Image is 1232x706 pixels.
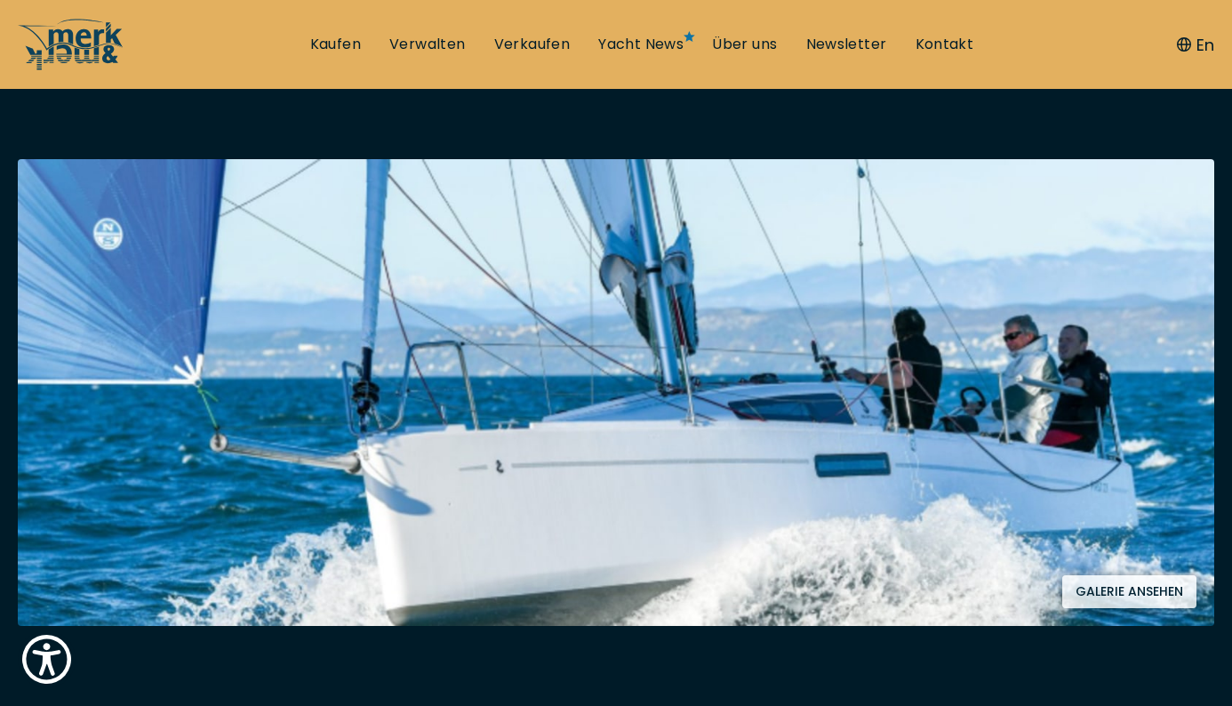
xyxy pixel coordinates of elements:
[712,35,777,54] a: Über uns
[18,159,1214,626] img: Merk&Merk
[916,35,974,54] a: Kontakt
[1177,33,1214,57] button: En
[598,35,684,54] a: Yacht News
[806,35,887,54] a: Newsletter
[18,630,76,688] button: Show Accessibility Preferences
[389,35,466,54] a: Verwalten
[494,35,571,54] a: Verkaufen
[1062,575,1196,608] button: Galerie ansehen
[310,35,361,54] a: Kaufen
